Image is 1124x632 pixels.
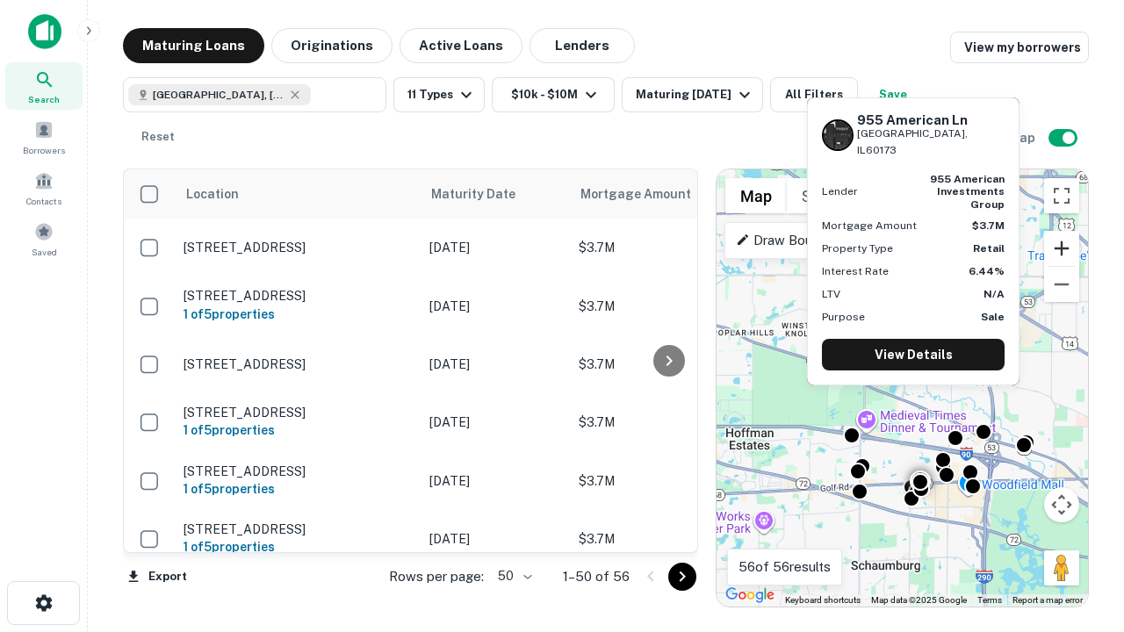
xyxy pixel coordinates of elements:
[977,595,1002,605] a: Terms (opens in new tab)
[1036,492,1124,576] iframe: Chat Widget
[668,563,696,591] button: Go to next page
[721,584,779,607] a: Open this area in Google Maps (opens a new window)
[930,173,1005,211] strong: 955 american investments group
[822,183,858,199] p: Lender
[123,28,264,63] button: Maturing Loans
[725,178,787,213] button: Show street map
[184,305,412,324] h6: 1 of 5 properties
[822,218,917,233] p: Mortgage Amount
[973,242,1005,255] strong: Retail
[579,297,754,316] p: $3.7M
[785,594,861,607] button: Keyboard shortcuts
[721,584,779,607] img: Google
[822,309,865,325] p: Purpose
[969,265,1005,277] strong: 6.44%
[530,28,635,63] button: Lenders
[130,119,186,154] button: Reset
[123,564,191,590] button: Export
[770,77,858,112] button: All Filters
[184,356,412,372] p: [STREET_ADDRESS]
[981,311,1005,323] strong: Sale
[185,183,239,205] span: Location
[822,263,889,279] p: Interest Rate
[184,420,412,440] h6: 1 of 5 properties
[184,521,412,537] p: [STREET_ADDRESS]
[429,471,561,491] p: [DATE]
[153,87,285,103] span: [GEOGRAPHIC_DATA], [GEOGRAPHIC_DATA]
[429,355,561,374] p: [DATE]
[1044,487,1079,522] button: Map camera controls
[563,566,630,587] p: 1–50 of 56
[857,126,1005,159] p: [GEOGRAPHIC_DATA], IL60173
[871,595,967,605] span: Map data ©2025 Google
[184,479,412,499] h6: 1 of 5 properties
[865,77,921,112] button: Save your search to get updates of matches that match your search criteria.
[822,241,893,256] p: Property Type
[5,164,83,212] a: Contacts
[983,288,1005,300] strong: N/A
[579,413,754,432] p: $3.7M
[400,28,522,63] button: Active Loans
[175,169,421,219] th: Location
[271,28,393,63] button: Originations
[822,286,840,302] p: LTV
[32,245,57,259] span: Saved
[429,529,561,549] p: [DATE]
[184,405,412,420] p: [STREET_ADDRESS]
[389,566,484,587] p: Rows per page:
[421,169,570,219] th: Maturity Date
[972,219,1005,232] strong: $3.7M
[736,230,846,251] p: Draw Boundary
[429,297,561,316] p: [DATE]
[5,62,83,110] a: Search
[636,84,755,105] div: Maturing [DATE]
[739,557,831,578] p: 56 of 56 results
[579,355,754,374] p: $3.7M
[23,143,65,157] span: Borrowers
[5,215,83,262] a: Saved
[1044,267,1079,302] button: Zoom out
[492,77,615,112] button: $10k - $10M
[950,32,1089,63] a: View my borrowers
[431,183,538,205] span: Maturity Date
[184,240,412,255] p: [STREET_ADDRESS]
[717,169,1088,607] div: 0 0
[579,238,754,257] p: $3.7M
[1044,178,1079,213] button: Toggle fullscreen view
[28,14,61,49] img: capitalize-icon.png
[184,288,412,304] p: [STREET_ADDRESS]
[429,238,561,257] p: [DATE]
[579,471,754,491] p: $3.7M
[26,194,61,208] span: Contacts
[28,92,60,106] span: Search
[570,169,763,219] th: Mortgage Amount
[1044,231,1079,266] button: Zoom in
[393,77,485,112] button: 11 Types
[622,77,763,112] button: Maturing [DATE]
[5,113,83,161] a: Borrowers
[184,537,412,557] h6: 1 of 5 properties
[184,463,412,479] p: [STREET_ADDRESS]
[787,178,874,213] button: Show satellite imagery
[822,339,1005,370] a: View Details
[1012,595,1083,605] a: Report a map error
[579,529,754,549] p: $3.7M
[429,413,561,432] p: [DATE]
[580,183,714,205] span: Mortgage Amount
[491,564,535,589] div: 50
[857,112,1005,128] h6: 955 American Ln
